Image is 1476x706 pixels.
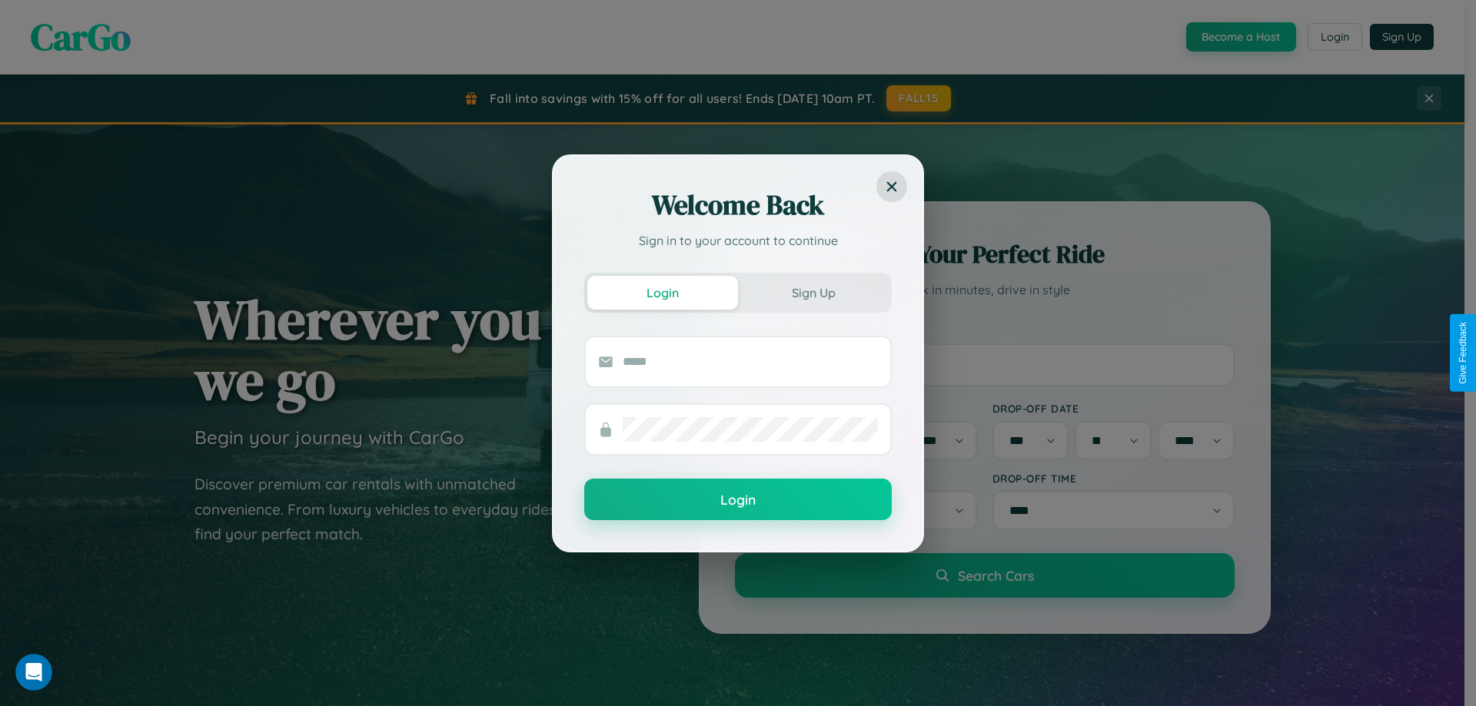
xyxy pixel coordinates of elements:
[587,276,738,310] button: Login
[584,187,892,224] h2: Welcome Back
[1458,322,1468,384] div: Give Feedback
[15,654,52,691] iframe: Intercom live chat
[584,231,892,250] p: Sign in to your account to continue
[584,479,892,520] button: Login
[738,276,889,310] button: Sign Up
